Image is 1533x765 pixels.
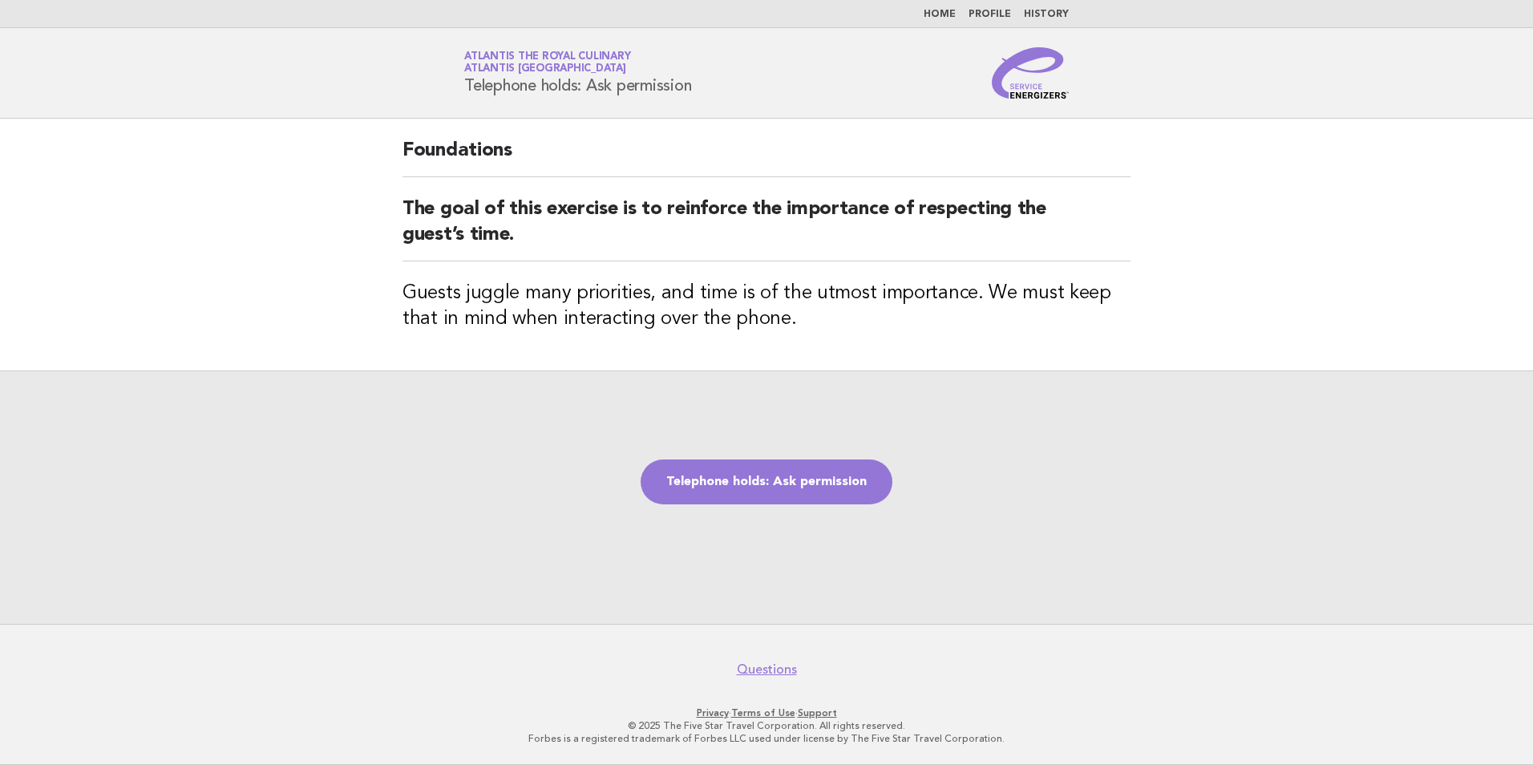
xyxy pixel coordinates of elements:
[737,662,797,678] a: Questions
[276,719,1257,732] p: © 2025 The Five Star Travel Corporation. All rights reserved.
[464,51,630,74] a: Atlantis the Royal CulinaryAtlantis [GEOGRAPHIC_DATA]
[969,10,1011,19] a: Profile
[464,52,691,94] h1: Telephone holds: Ask permission
[402,281,1131,332] h3: Guests juggle many priorities, and time is of the utmost importance. We must keep that in mind wh...
[641,459,892,504] a: Telephone holds: Ask permission
[731,707,795,718] a: Terms of Use
[276,732,1257,745] p: Forbes is a registered trademark of Forbes LLC used under license by The Five Star Travel Corpora...
[697,707,729,718] a: Privacy
[402,138,1131,177] h2: Foundations
[798,707,837,718] a: Support
[402,196,1131,261] h2: The goal of this exercise is to reinforce the importance of respecting the guest’s time.
[464,64,626,75] span: Atlantis [GEOGRAPHIC_DATA]
[924,10,956,19] a: Home
[276,706,1257,719] p: · ·
[1024,10,1069,19] a: History
[992,47,1069,99] img: Service Energizers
